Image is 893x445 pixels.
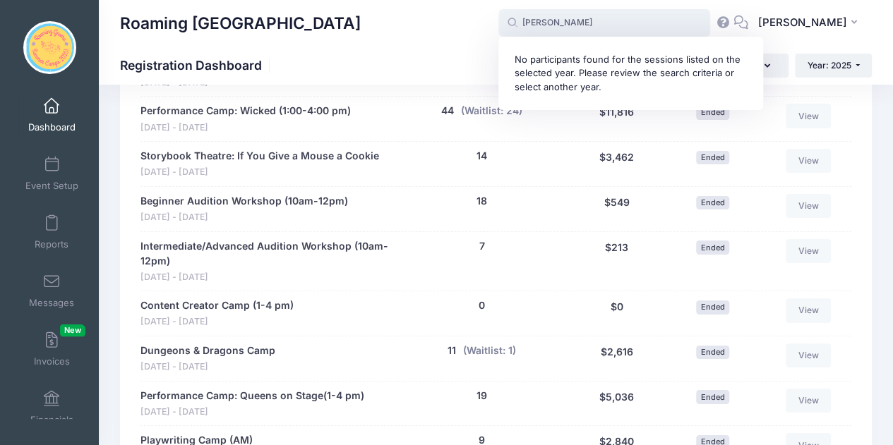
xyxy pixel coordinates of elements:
span: [DATE] - [DATE] [140,211,348,224]
span: Reports [35,238,68,250]
span: Invoices [34,355,70,367]
a: View [786,194,831,218]
span: [DATE] - [DATE] [140,166,379,179]
button: Year: 2025 [795,54,872,78]
span: [DATE] - [DATE] [140,121,351,135]
div: No participants found for the sessions listed on the selected year. Please review the search crit... [515,53,748,95]
a: Dashboard [18,90,85,140]
a: Messages [18,266,85,315]
a: Performance Camp: Wicked (1:00-4:00 pm) [140,104,351,118]
div: $11,816 [567,104,666,134]
span: Ended [696,106,729,119]
h1: Registration Dashboard [120,58,274,73]
span: Ended [696,390,729,403]
span: [DATE] - [DATE] [140,315,294,329]
button: 18 [477,194,487,209]
span: Dashboard [28,121,76,133]
span: Ended [696,300,729,314]
a: View [786,239,831,263]
button: (Waitlist: 1) [463,343,516,358]
span: Ended [696,240,729,254]
a: Content Creator Camp (1-4 pm) [140,298,294,313]
a: Performance Camp: Queens on Stage(1-4 pm) [140,389,364,403]
span: New [60,324,85,336]
a: InvoicesNew [18,324,85,374]
div: $549 [567,194,666,224]
img: Roaming Gnome Theatre [23,21,76,74]
a: View [786,343,831,367]
span: [DATE] - [DATE] [140,406,364,419]
span: Ended [696,196,729,209]
button: (Waitlist: 24) [461,104,522,118]
a: Event Setup [18,149,85,198]
a: Intermediate/Advanced Audition Workshop (10am-12pm) [140,239,390,269]
a: View [786,298,831,322]
a: Dungeons & Dragons Camp [140,343,275,358]
span: Event Setup [25,180,78,192]
div: $0 [567,298,666,329]
span: Year: 2025 [808,60,851,71]
span: [PERSON_NAME] [757,15,846,30]
input: Search by First Name, Last Name, or Email... [498,9,710,37]
span: [DATE] - [DATE] [140,360,275,374]
a: View [786,149,831,173]
div: $5,036 [567,389,666,419]
div: $2,616 [567,343,666,374]
a: Storybook Theatre: If You Give a Mouse a Cookie [140,149,379,164]
button: 0 [479,298,485,313]
span: Ended [696,346,729,359]
div: $3,462 [567,149,666,179]
a: View [786,389,831,413]
span: Messages [29,297,74,309]
a: Beginner Audition Workshop (10am-12pm) [140,194,348,209]
h1: Roaming [GEOGRAPHIC_DATA] [120,7,361,39]
button: 11 [448,343,456,358]
span: Ended [696,151,729,164]
a: Reports [18,207,85,257]
span: [DATE] - [DATE] [140,271,390,284]
button: 19 [477,389,487,403]
span: Financials [30,414,73,426]
div: $213 [567,239,666,284]
a: Financials [18,383,85,432]
button: 14 [477,149,487,164]
button: 44 [441,104,454,118]
a: View [786,104,831,128]
button: 7 [479,239,484,254]
button: [PERSON_NAME] [748,7,872,39]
